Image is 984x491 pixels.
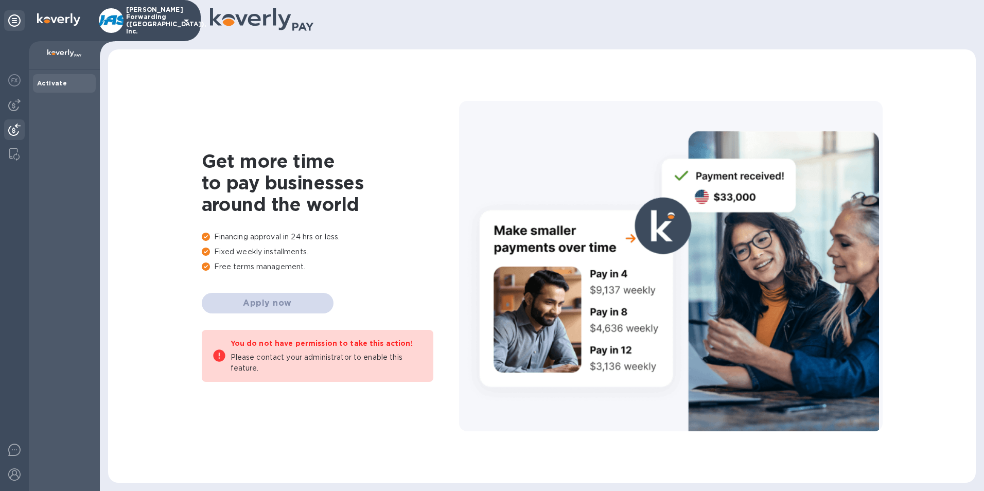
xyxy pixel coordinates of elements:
h1: Get more time to pay businesses around the world [202,150,459,215]
p: Please contact your administrator to enable this feature. [231,352,423,374]
p: [PERSON_NAME] Forwarding ([GEOGRAPHIC_DATA]), Inc. [126,6,178,35]
b: You do not have permission to take this action! [231,339,413,347]
div: Unpin categories [4,10,25,31]
p: Free terms management. [202,261,459,272]
p: Fixed weekly installments. [202,247,459,257]
b: Activate [37,79,67,87]
img: Foreign exchange [8,74,21,86]
p: Financing approval in 24 hrs or less. [202,232,459,242]
img: Logo [37,13,80,26]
